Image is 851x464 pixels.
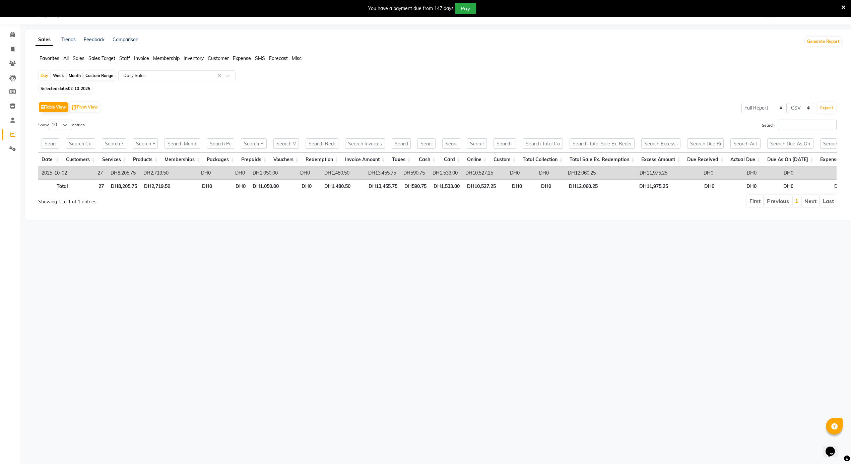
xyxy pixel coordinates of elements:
[315,179,354,192] th: DH1,480.50
[342,152,388,167] th: Invoice Amount: activate to sort column ascending
[39,71,50,80] div: Day
[84,71,115,80] div: Custom Range
[39,84,92,93] span: Selected date:
[823,437,844,457] iframe: chat widget
[313,167,353,179] td: DH1,480.50
[208,55,229,61] span: Customer
[139,167,172,179] td: DH2,719.50
[760,179,797,192] th: DH0
[760,167,797,179] td: DH0
[72,105,77,110] img: pivot.png
[687,138,724,149] input: Search Due Received
[66,138,95,149] input: Search Customers
[107,179,140,192] th: DH8,205.75
[113,37,138,43] a: Comparison
[273,138,299,149] input: Search Vouchers
[730,138,761,149] input: Search Actual Due
[638,152,684,167] th: Excess Amount: activate to sort column ascending
[461,167,497,179] td: DH10,527.25
[430,179,463,192] th: DH1,533.00
[671,179,718,192] th: DH0
[38,152,63,167] th: Date: activate to sort column ascending
[38,120,85,130] label: Show entries
[388,152,414,167] th: Taxes: activate to sort column ascending
[130,152,161,167] th: Products: activate to sort column ascending
[241,138,266,149] input: Search Prepaids
[63,152,99,167] th: Customers: activate to sort column ascending
[392,138,411,149] input: Search Taxes
[99,152,130,167] th: Services: activate to sort column ascending
[641,138,680,149] input: Search Excess Amount
[795,197,798,204] a: 1
[490,152,519,167] th: Custom: activate to sort column ascending
[455,3,476,14] button: Pay
[165,138,200,149] input: Search Memberships
[270,152,302,167] th: Vouchers: activate to sort column ascending
[554,179,601,192] th: DH12,060.25
[463,179,499,192] th: DH10,527.25
[764,152,817,167] th: Due As On Today: activate to sort column ascending
[203,152,238,167] th: Packages: activate to sort column ascending
[601,179,671,192] th: DH11,975.25
[399,167,428,179] td: DH590.75
[797,179,848,192] th: DH0
[497,167,523,179] td: DH0
[282,179,315,192] th: DH0
[671,167,717,179] td: DH0
[214,167,248,179] td: DH0
[207,138,234,149] input: Search Packages
[70,167,106,179] td: 27
[106,167,139,179] td: DH8,205.75
[248,167,281,179] td: DH1,050.00
[306,138,338,149] input: Search Redemption
[161,152,203,167] th: Memberships: activate to sort column ascending
[184,55,204,61] span: Inventory
[218,72,223,79] span: Clear all
[523,167,552,179] td: DH0
[140,179,174,192] th: DH2,719.50
[566,152,638,167] th: Total Sale Ex. Redemption: activate to sort column ascending
[442,138,460,149] input: Search Card
[368,5,454,12] div: You have a payment due from 147 days
[570,138,635,149] input: Search Total Sale Ex. Redemption
[102,138,126,149] input: Search Services
[525,179,554,192] th: DH0
[133,138,158,149] input: Search Products
[238,152,270,167] th: Prepaids: activate to sort column ascending
[467,138,487,149] input: Search Online
[38,167,70,179] td: 2025-10-02
[38,194,365,205] div: Showing 1 to 1 of 1 entries
[499,179,526,192] th: DH0
[805,37,841,46] button: Generate Report
[523,138,563,149] input: Search Total Collection
[354,179,401,192] th: DH13,455.75
[718,179,760,192] th: DH0
[414,152,439,167] th: Cash: activate to sort column ascending
[215,179,249,192] th: DH0
[61,37,76,43] a: Trends
[464,152,490,167] th: Online: activate to sort column ascending
[49,120,72,130] select: Showentries
[51,71,66,80] div: Week
[134,55,149,61] span: Invoice
[174,179,215,192] th: DH0
[778,120,837,130] input: Search:
[71,179,107,192] th: 27
[84,37,105,43] a: Feedback
[797,167,850,179] td: DH0
[353,167,399,179] td: DH13,455.75
[494,138,516,149] input: Search Custom
[88,55,115,61] span: Sales Target
[717,167,760,179] td: DH0
[68,86,90,91] span: 02-10-2025
[42,138,59,149] input: Search Date
[269,55,288,61] span: Forecast
[281,167,313,179] td: DH0
[762,120,837,130] label: Search:
[67,71,82,80] div: Month
[401,179,430,192] th: DH590.75
[39,102,68,112] button: Table View
[345,138,385,149] input: Search Invoice Amount
[428,167,461,179] td: DH1,533.00
[817,102,836,114] button: Export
